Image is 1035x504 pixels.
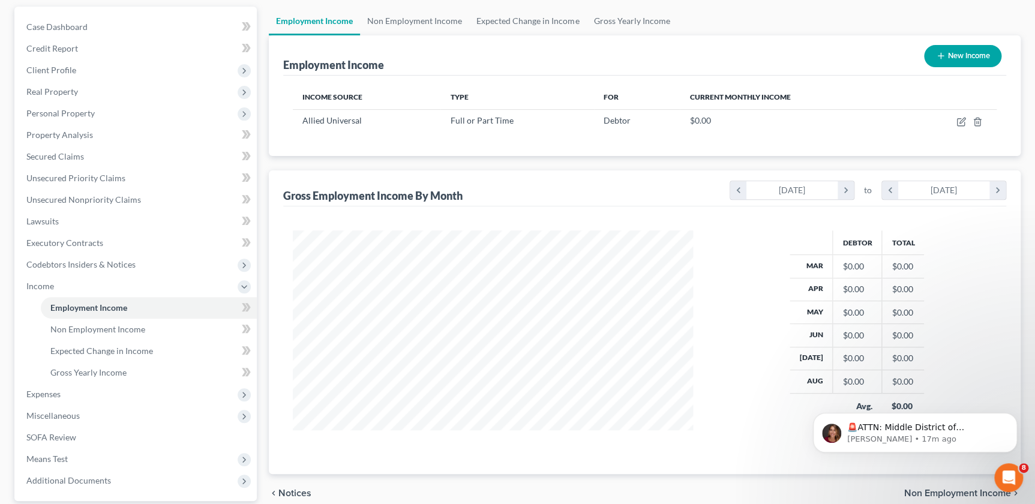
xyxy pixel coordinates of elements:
[26,238,103,248] span: Executory Contracts
[882,278,925,301] td: $0.00
[17,38,257,59] a: Credit Report
[26,151,84,161] span: Secured Claims
[833,230,882,254] th: Debtor
[924,45,1001,67] button: New Income
[842,352,872,364] div: $0.00
[450,115,513,125] span: Full or Part Time
[689,92,790,101] span: Current Monthly Income
[450,92,468,101] span: Type
[842,260,872,272] div: $0.00
[994,463,1023,492] iframe: Intercom live chat
[586,7,677,35] a: Gross Yearly Income
[898,181,990,199] div: [DATE]
[302,115,362,125] span: Allied Universal
[17,146,257,167] a: Secured Claims
[17,167,257,189] a: Unsecured Priority Claims
[17,189,257,211] a: Unsecured Nonpriority Claims
[283,188,463,203] div: Gross Employment Income By Month
[989,181,1006,199] i: chevron_right
[469,7,586,35] a: Expected Change in Income
[41,319,257,340] a: Non Employment Income
[604,115,631,125] span: Debtor
[604,92,619,101] span: For
[882,324,925,347] td: $0.00
[41,362,257,383] a: Gross Yearly Income
[26,281,54,291] span: Income
[41,297,257,319] a: Employment Income
[790,301,833,323] th: May
[50,346,153,356] span: Expected Change in Income
[790,324,833,347] th: Jun
[302,92,362,101] span: Income Source
[26,194,141,205] span: Unsecured Nonpriority Claims
[882,230,925,254] th: Total
[842,329,872,341] div: $0.00
[17,232,257,254] a: Executory Contracts
[882,301,925,323] td: $0.00
[689,115,710,125] span: $0.00
[26,86,78,97] span: Real Property
[26,475,111,485] span: Additional Documents
[882,370,925,393] td: $0.00
[269,488,278,498] i: chevron_left
[882,181,898,199] i: chevron_left
[17,211,257,232] a: Lawsuits
[882,347,925,370] td: $0.00
[790,255,833,278] th: Mar
[795,388,1035,472] iframe: Intercom notifications message
[904,488,1021,498] button: Non Employment Income chevron_right
[26,22,88,32] span: Case Dashboard
[50,302,127,313] span: Employment Income
[842,376,872,388] div: $0.00
[26,454,68,464] span: Means Test
[842,307,872,319] div: $0.00
[882,255,925,278] td: $0.00
[26,173,125,183] span: Unsecured Priority Claims
[790,370,833,393] th: Aug
[26,65,76,75] span: Client Profile
[26,259,136,269] span: Codebtors Insiders & Notices
[26,432,76,442] span: SOFA Review
[50,324,145,334] span: Non Employment Income
[790,347,833,370] th: [DATE]
[790,278,833,301] th: Apr
[26,130,93,140] span: Property Analysis
[360,7,469,35] a: Non Employment Income
[838,181,854,199] i: chevron_right
[269,488,311,498] button: chevron_left Notices
[278,488,311,498] span: Notices
[26,410,80,421] span: Miscellaneous
[17,427,257,448] a: SOFA Review
[904,488,1011,498] span: Non Employment Income
[26,108,95,118] span: Personal Property
[26,389,61,399] span: Expenses
[842,283,872,295] div: $0.00
[41,340,257,362] a: Expected Change in Income
[26,43,78,53] span: Credit Report
[1019,463,1028,473] span: 8
[746,181,838,199] div: [DATE]
[283,58,384,72] div: Employment Income
[269,7,360,35] a: Employment Income
[17,124,257,146] a: Property Analysis
[26,216,59,226] span: Lawsuits
[864,184,872,196] span: to
[50,367,127,377] span: Gross Yearly Income
[730,181,746,199] i: chevron_left
[17,16,257,38] a: Case Dashboard
[1011,488,1021,498] i: chevron_right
